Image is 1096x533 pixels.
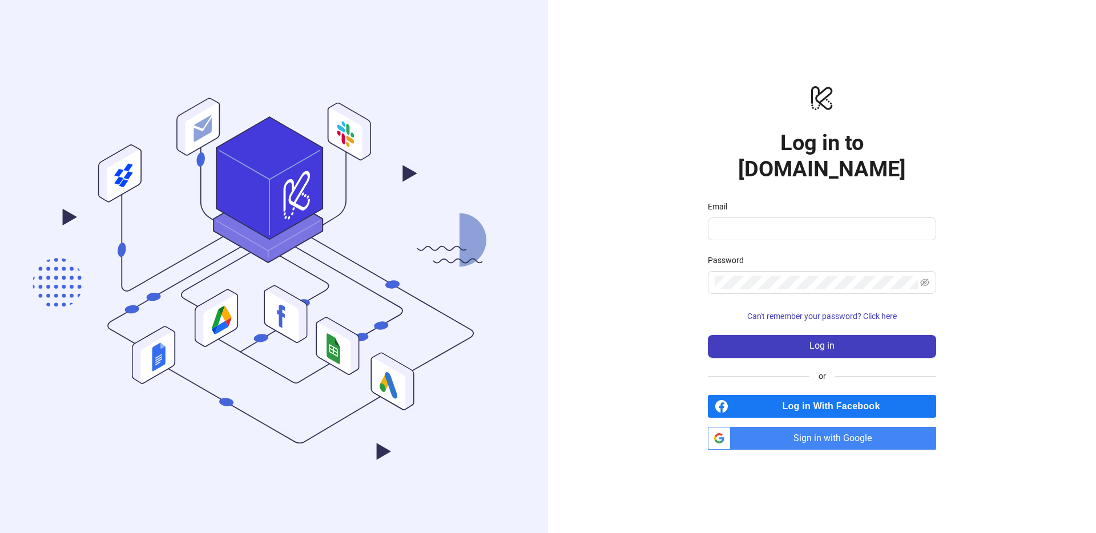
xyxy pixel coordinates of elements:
[708,395,936,418] a: Log in With Facebook
[708,308,936,326] button: Can't remember your password? Click here
[733,395,936,418] span: Log in With Facebook
[708,130,936,182] h1: Log in to [DOMAIN_NAME]
[708,335,936,358] button: Log in
[920,278,929,287] span: eye-invisible
[747,312,897,321] span: Can't remember your password? Click here
[708,312,936,321] a: Can't remember your password? Click here
[715,276,918,289] input: Password
[809,341,835,351] span: Log in
[708,427,936,450] a: Sign in with Google
[708,254,751,266] label: Password
[708,200,735,213] label: Email
[735,427,936,450] span: Sign in with Google
[715,222,927,236] input: Email
[809,370,835,382] span: or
